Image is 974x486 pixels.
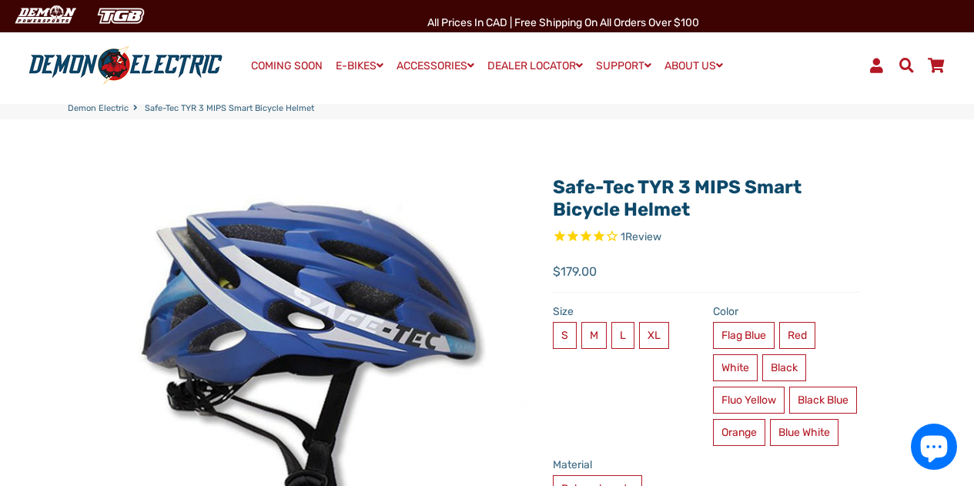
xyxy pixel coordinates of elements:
[246,55,328,77] a: COMING SOON
[68,102,129,116] a: Demon Electric
[713,419,765,446] label: Orange
[391,55,480,77] a: ACCESSORIES
[8,3,82,28] img: Demon Electric
[713,354,758,381] label: White
[427,16,699,29] span: All Prices in CAD | Free shipping on all orders over $100
[330,55,389,77] a: E-BIKES
[906,424,962,474] inbox-online-store-chat: Shopify online store chat
[611,322,634,349] label: L
[553,229,860,246] span: Rated 4.0 out of 5 stars 1 reviews
[581,322,607,349] label: M
[553,263,597,281] span: $179.00
[659,55,728,77] a: ABOUT US
[23,45,228,85] img: Demon Electric logo
[789,387,857,414] label: Black Blue
[553,176,802,220] a: Safe-Tec TYR 3 MIPS Smart Bicycle Helmet
[762,354,806,381] label: Black
[145,102,314,116] span: Safe-Tec TYR 3 MIPS Smart Bicycle Helmet
[482,55,588,77] a: DEALER LOCATOR
[591,55,657,77] a: SUPPORT
[713,387,785,414] label: Fluo Yellow
[553,457,860,473] label: Material
[713,303,861,320] label: Color
[553,303,701,320] label: Size
[770,419,838,446] label: Blue White
[779,322,815,349] label: Red
[553,322,577,349] label: S
[639,322,669,349] label: XL
[713,322,775,349] label: Flag Blue
[621,230,661,243] span: 1 reviews
[89,3,152,28] img: TGB Canada
[625,230,661,243] span: Review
